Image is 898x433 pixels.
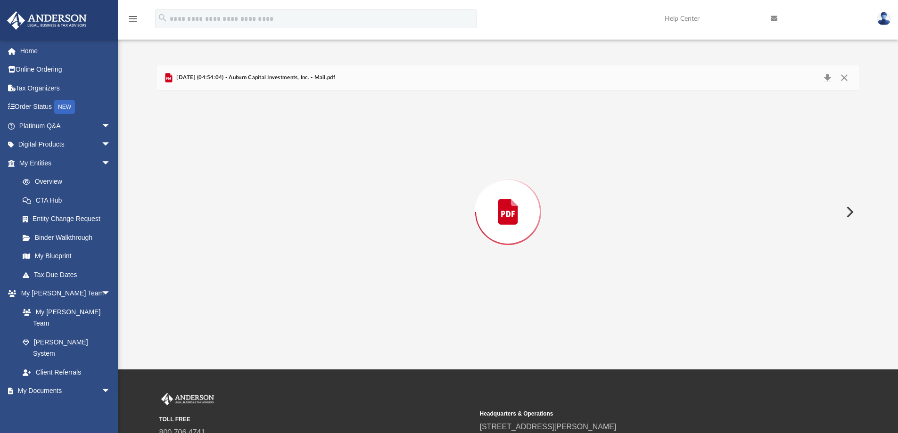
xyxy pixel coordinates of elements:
[13,247,120,266] a: My Blueprint
[480,409,794,418] small: Headquarters & Operations
[13,172,125,191] a: Overview
[7,154,125,172] a: My Entitiesarrow_drop_down
[101,135,120,155] span: arrow_drop_down
[7,60,125,79] a: Online Ordering
[836,71,853,84] button: Close
[159,393,216,405] img: Anderson Advisors Platinum Portal
[7,284,120,303] a: My [PERSON_NAME] Teamarrow_drop_down
[4,11,90,30] img: Anderson Advisors Platinum Portal
[7,41,125,60] a: Home
[101,382,120,401] span: arrow_drop_down
[157,65,859,334] div: Preview
[13,302,115,333] a: My [PERSON_NAME] Team
[54,100,75,114] div: NEW
[13,400,115,419] a: Box
[127,13,139,25] i: menu
[13,265,125,284] a: Tax Due Dates
[174,74,335,82] span: [DATE] (04:54:04) - Auburn Capital Investments, Inc. - Mail.pdf
[13,363,120,382] a: Client Referrals
[877,12,891,25] img: User Pic
[7,79,125,98] a: Tax Organizers
[819,71,836,84] button: Download
[159,415,473,424] small: TOLL FREE
[480,423,617,431] a: [STREET_ADDRESS][PERSON_NAME]
[101,116,120,136] span: arrow_drop_down
[13,333,120,363] a: [PERSON_NAME] System
[13,228,125,247] a: Binder Walkthrough
[839,199,859,225] button: Next File
[7,135,125,154] a: Digital Productsarrow_drop_down
[7,98,125,117] a: Order StatusNEW
[7,382,120,400] a: My Documentsarrow_drop_down
[7,116,125,135] a: Platinum Q&Aarrow_drop_down
[127,18,139,25] a: menu
[157,13,168,23] i: search
[101,284,120,303] span: arrow_drop_down
[101,154,120,173] span: arrow_drop_down
[13,191,125,210] a: CTA Hub
[13,210,125,229] a: Entity Change Request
